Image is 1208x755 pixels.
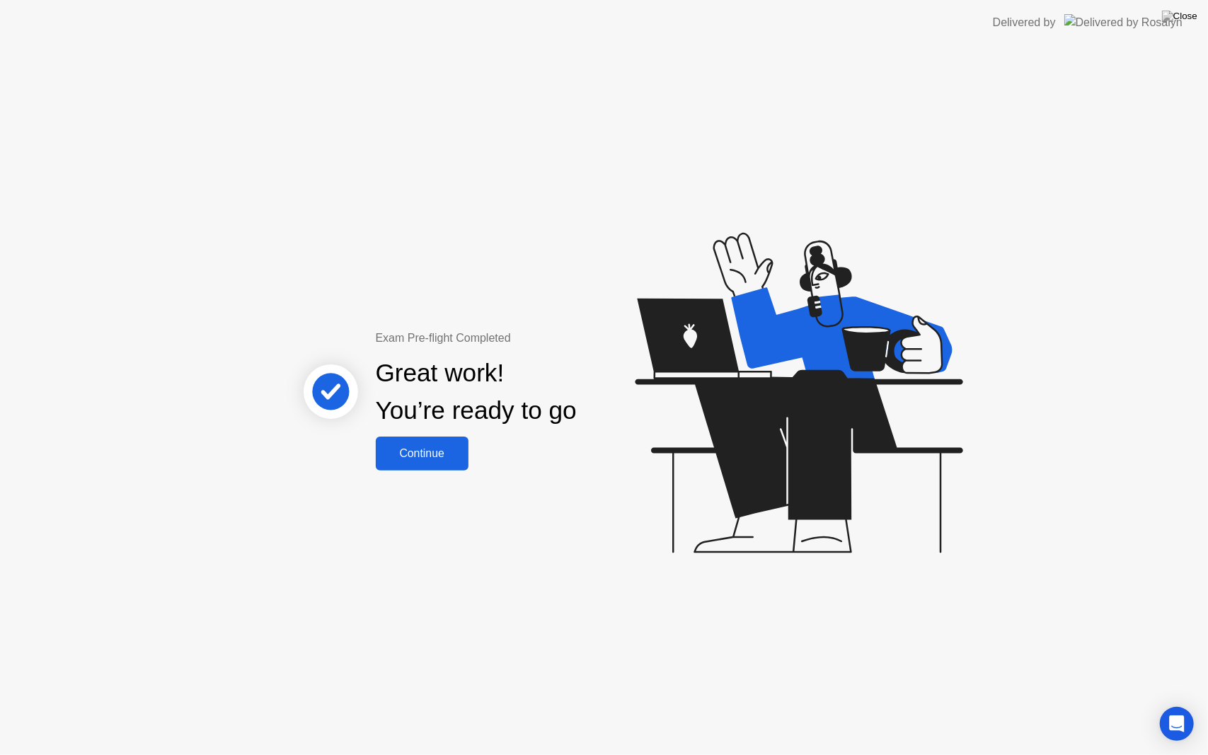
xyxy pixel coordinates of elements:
[993,14,1056,31] div: Delivered by
[376,330,668,347] div: Exam Pre-flight Completed
[376,355,577,430] div: Great work! You’re ready to go
[1064,14,1183,30] img: Delivered by Rosalyn
[376,437,468,471] button: Continue
[1162,11,1197,22] img: Close
[380,447,464,460] div: Continue
[1160,707,1194,741] div: Open Intercom Messenger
